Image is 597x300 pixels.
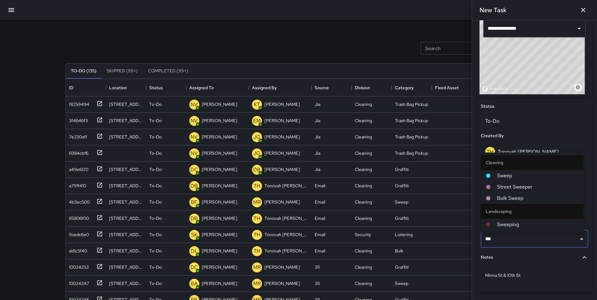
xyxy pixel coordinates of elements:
[315,248,325,254] div: Email
[109,117,143,124] div: 1070 Howard Street
[481,204,584,219] li: Landscaping
[254,182,260,190] p: TH
[253,117,261,125] p: EM
[149,117,162,124] p: To-Do
[253,264,261,271] p: MR
[355,117,372,124] div: Cleaning
[109,215,143,221] div: 170 Harriet Street
[109,101,143,107] div: 1070 Howard Street
[355,101,372,107] div: Cleaning
[315,215,325,221] div: Email
[191,117,198,125] p: NV
[395,215,409,221] div: Graffiti
[66,115,88,124] div: 3f4646f3
[395,117,428,124] div: Trash Bag Pickup
[395,79,414,96] div: Category
[186,79,249,96] div: Assigned To
[355,183,372,189] div: Cleaning
[149,134,162,140] p: To-Do
[109,166,143,173] div: 161 Fourth Street
[497,172,579,179] span: Sweep
[315,101,320,107] div: Jia
[109,183,143,189] div: 240 10th Street
[109,231,143,238] div: 628 Natoma Street
[109,199,143,205] div: 238 Shipley Street
[109,248,143,254] div: 281 Shipley Street
[66,245,87,254] div: dd1c3f40
[202,264,237,270] p: [PERSON_NAME]
[202,117,237,124] p: [PERSON_NAME]
[395,134,428,140] div: Trash Bag Pickup
[315,150,320,156] div: Jia
[66,147,88,156] div: 6984cbf6
[109,264,143,270] div: 228 Clara Street
[497,221,579,228] span: Sweeping
[249,79,312,96] div: Assigned By
[66,164,88,173] div: a49e6120
[264,117,300,124] p: [PERSON_NAME]
[149,215,162,221] p: To-Do
[395,150,428,156] div: Trash Bag Pickup
[253,280,261,287] p: MR
[315,134,320,140] div: Jia
[355,264,372,270] div: Cleaning
[264,134,300,140] p: [PERSON_NAME]
[66,196,90,205] div: 4b3ec500
[109,280,143,287] div: 155 Harriet Street
[149,280,162,287] p: To-Do
[191,182,198,190] p: DB
[191,101,198,108] p: NV
[202,183,237,189] p: [PERSON_NAME]
[315,183,325,189] div: Email
[146,79,186,96] div: Status
[191,264,198,271] p: DC
[315,117,320,124] div: Jia
[395,166,409,173] div: Graffiti
[149,183,162,189] p: To-Do
[264,215,308,221] p: Tonovah [PERSON_NAME]
[66,229,89,238] div: 9cedc6e0
[395,199,408,205] div: Sweep
[143,64,193,79] button: Completed (99+)
[191,247,198,255] p: DL
[191,280,198,287] p: BA
[66,131,87,140] div: 7e230af1
[315,199,325,205] div: Email
[254,101,260,108] p: KT
[355,199,372,205] div: Cleaning
[202,231,237,238] p: [PERSON_NAME]
[254,215,260,222] p: TH
[253,199,261,206] p: MR
[435,79,459,96] div: Fixed Asset
[355,248,372,254] div: Cleaning
[149,79,163,96] div: Status
[355,231,371,238] div: Security
[191,150,198,157] p: NV
[202,101,237,107] p: [PERSON_NAME]
[149,150,162,156] p: To-Do
[264,166,300,173] p: [PERSON_NAME]
[191,166,198,173] p: DC
[66,180,86,189] div: a791f410
[202,150,237,156] p: [PERSON_NAME]
[66,278,89,287] div: 10024247
[352,79,392,96] div: Division
[395,248,403,254] div: Bulk
[109,79,127,96] div: Location
[202,280,237,287] p: [PERSON_NAME]
[66,64,102,79] button: To-Do (135)
[264,280,300,287] p: [PERSON_NAME]
[191,133,198,141] p: NV
[149,166,162,173] p: To-Do
[315,264,320,270] div: 311
[191,215,198,222] p: DB
[315,79,329,96] div: Source
[106,79,146,96] div: Location
[315,166,320,173] div: Jia
[481,155,584,170] li: Cleaning
[252,79,277,96] div: Assigned By
[312,79,352,96] div: Source
[202,215,237,221] p: [PERSON_NAME]
[355,150,372,156] div: Cleaning
[264,248,308,254] p: Tonovah [PERSON_NAME]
